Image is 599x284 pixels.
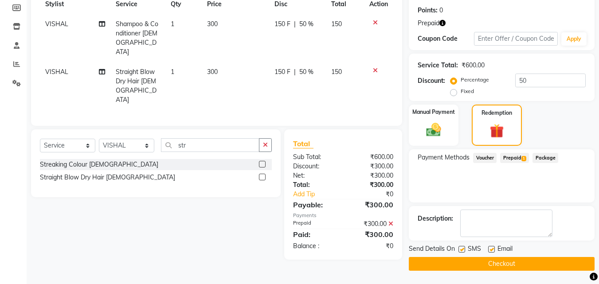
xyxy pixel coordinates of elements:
span: Straight Blow Dry Hair [DEMOGRAPHIC_DATA] [116,68,157,104]
span: 300 [207,20,218,28]
span: VISHAL [45,20,68,28]
div: Payments [293,212,393,219]
span: 50 % [299,67,313,77]
div: Straight Blow Dry Hair [DEMOGRAPHIC_DATA] [40,173,175,182]
div: Description: [418,214,453,223]
div: Coupon Code [418,34,474,43]
input: Search or Scan [161,138,259,152]
div: Service Total: [418,61,458,70]
label: Manual Payment [412,108,455,116]
img: _gift.svg [485,122,508,140]
img: _cash.svg [422,121,446,138]
span: Total [293,139,313,148]
span: 1 [171,68,174,76]
span: SMS [468,244,481,255]
label: Fixed [461,87,474,95]
span: 1 [171,20,174,28]
span: VISHAL [45,68,68,76]
span: 150 [331,68,342,76]
div: Payable: [286,199,343,210]
span: 1 [521,156,526,161]
span: | [294,67,296,77]
div: Net: [286,171,343,180]
div: ₹600.00 [343,152,400,162]
div: ₹0 [343,241,400,251]
div: Streaking Colour [DEMOGRAPHIC_DATA] [40,160,158,169]
span: Prepaid [500,153,529,163]
span: 150 F [274,19,290,29]
div: 0 [439,6,443,15]
span: Prepaid [418,19,439,28]
span: Voucher [473,153,497,163]
div: ₹300.00 [343,229,400,240]
div: Points: [418,6,438,15]
div: ₹300.00 [343,180,400,190]
span: 150 F [274,67,290,77]
span: Email [497,244,513,255]
div: ₹300.00 [343,171,400,180]
div: Total: [286,180,343,190]
button: Apply [561,32,587,46]
div: Paid: [286,229,343,240]
div: Balance : [286,241,343,251]
input: Enter Offer / Coupon Code [474,32,558,46]
span: 50 % [299,19,313,29]
span: Shampoo & Conditioner [DEMOGRAPHIC_DATA] [116,20,158,56]
span: Package [532,153,558,163]
a: Add Tip [286,190,352,199]
div: ₹0 [353,190,400,199]
div: Sub Total: [286,152,343,162]
label: Percentage [461,76,489,84]
span: 150 [331,20,342,28]
div: ₹300.00 [343,219,400,229]
div: Prepaid [286,219,343,229]
div: Discount: [418,76,445,86]
span: | [294,19,296,29]
div: ₹600.00 [462,61,485,70]
div: Discount: [286,162,343,171]
span: Payment Methods [418,153,470,162]
span: Send Details On [409,244,455,255]
button: Checkout [409,257,595,271]
div: ₹300.00 [343,162,400,171]
span: 300 [207,68,218,76]
div: ₹300.00 [343,199,400,210]
label: Redemption [482,109,512,117]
